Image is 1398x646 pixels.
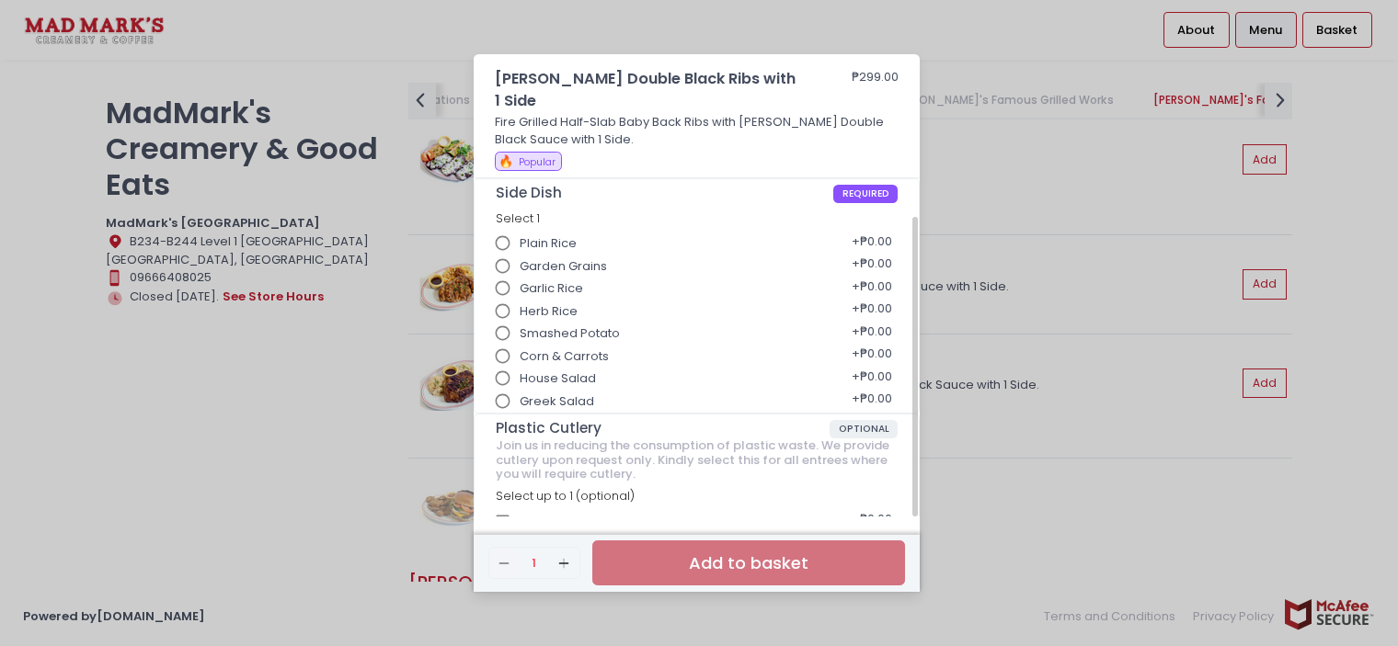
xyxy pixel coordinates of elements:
[845,361,898,396] div: + ₱0.00
[845,271,898,306] div: + ₱0.00
[845,316,898,351] div: + ₱0.00
[496,420,830,436] span: Plastic Cutlery
[852,68,899,113] div: ₱299.00
[845,504,898,539] div: + ₱0.00
[519,155,556,169] span: Popular
[830,420,899,438] span: OPTIONAL
[496,488,635,504] span: Select up to 1 (optional)
[845,294,898,329] div: + ₱0.00
[496,438,899,482] div: Join us in reducing the consumption of plastic waste. We provide cutlery upon request only. Kindl...
[520,324,620,343] span: Smashed Potato
[520,279,583,298] span: Garlic Rice
[495,68,798,113] span: [PERSON_NAME] Double Black Ribs with 1 Side
[498,153,513,170] span: 🔥
[845,249,898,284] div: + ₱0.00
[495,113,900,149] p: Fire Grilled Half-Slab Baby Back Ribs with [PERSON_NAME] Double Black Sauce with 1 Side.
[845,339,898,374] div: + ₱0.00
[520,234,577,253] span: Plain Rice
[833,185,899,203] span: REQUIRED
[496,185,833,201] span: Side Dish
[592,540,905,585] button: Add to basket
[520,302,578,321] span: Herb Rice
[520,369,596,388] span: House Salad
[520,347,609,366] span: Corn & Carrots
[520,257,607,276] span: Garden Grains
[520,392,594,411] span: Greek Salad
[845,384,898,419] div: + ₱0.00
[845,226,898,261] div: + ₱0.00
[496,210,540,226] span: Select 1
